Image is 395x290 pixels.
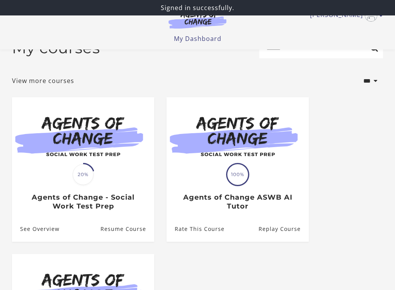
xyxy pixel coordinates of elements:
[12,217,60,242] a: Agents of Change - Social Work Test Prep: See Overview
[20,193,146,210] h3: Agents of Change - Social Work Test Prep
[73,164,94,185] span: 20%
[100,217,154,242] a: Agents of Change - Social Work Test Prep: Resume Course
[310,9,379,22] a: Toggle menu
[3,3,392,12] p: Signed in successfully.
[12,76,74,85] a: View more courses
[12,39,100,57] h2: My courses
[167,217,225,242] a: Agents of Change ASWB AI Tutor: Rate This Course
[259,217,309,242] a: Agents of Change ASWB AI Tutor: Resume Course
[160,11,235,29] img: Agents of Change Logo
[227,164,248,185] span: 100%
[174,34,221,43] a: My Dashboard
[175,193,300,210] h3: Agents of Change ASWB AI Tutor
